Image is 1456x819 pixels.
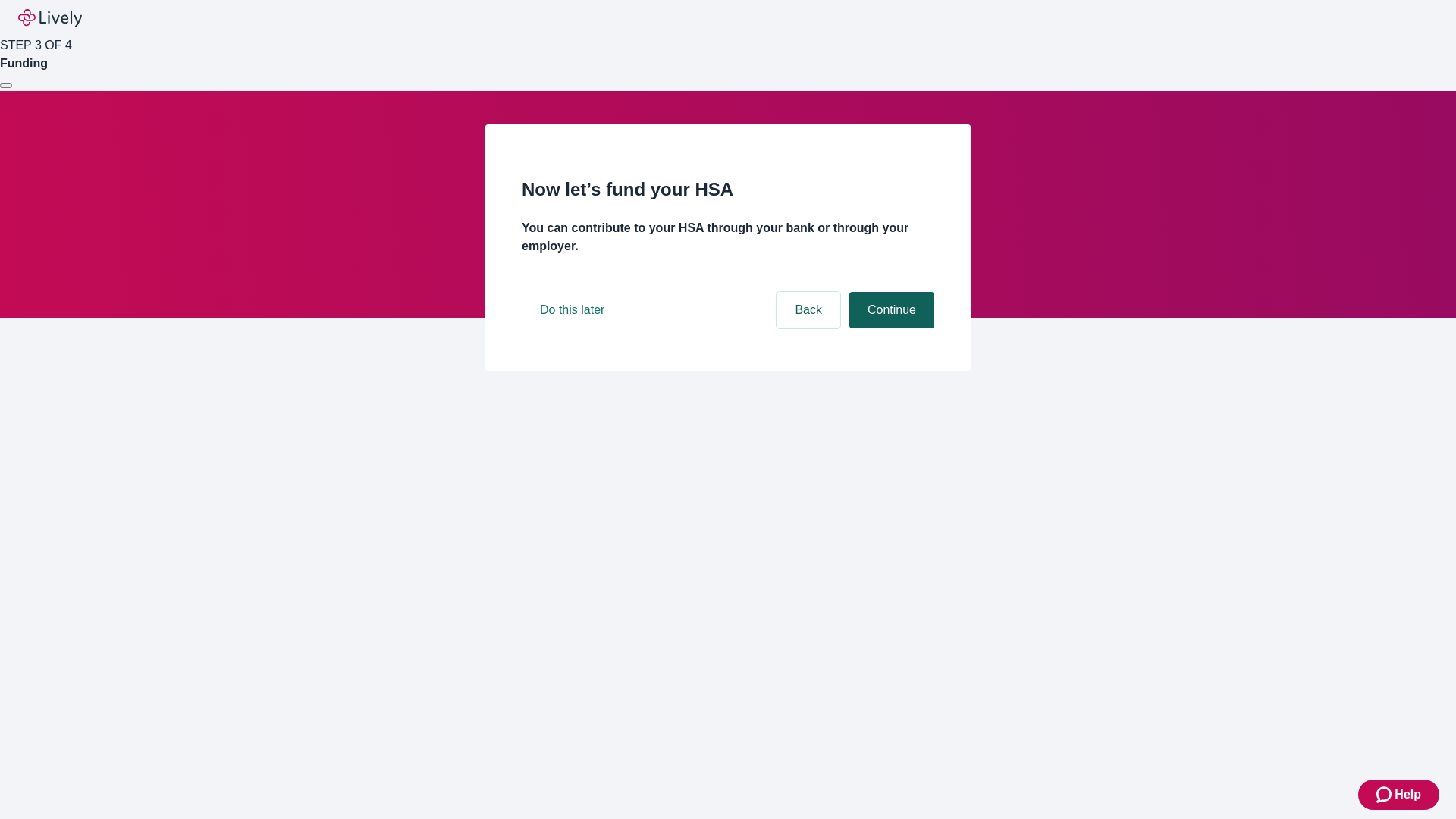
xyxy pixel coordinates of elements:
img: Lively [18,9,82,27]
button: Do this later [522,292,623,328]
h2: Now let’s fund your HSA [522,176,934,203]
button: Continue [849,292,934,328]
button: Zendesk support iconHelp [1358,780,1439,810]
svg: Zendesk support icon [1376,786,1395,804]
h4: You can contribute to your HSA through your bank or through your employer. [522,219,934,256]
button: Back [777,292,840,328]
span: Help [1395,786,1421,804]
